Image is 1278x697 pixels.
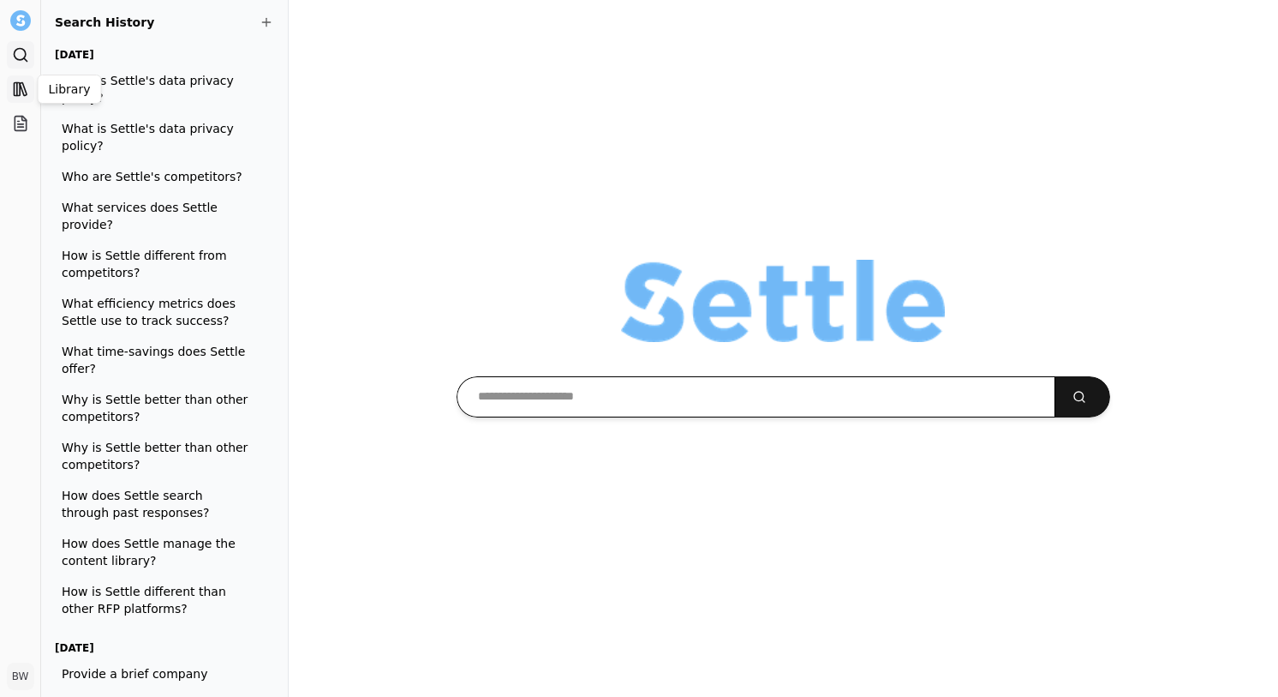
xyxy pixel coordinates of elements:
[10,10,31,31] img: Settle
[7,663,34,690] button: BW
[7,7,34,34] button: Settle
[7,110,34,137] a: Projects
[55,45,260,65] h3: [DATE]
[621,260,945,342] img: Organization logo
[62,295,254,329] span: What efficiency metrics does Settle use to track success?
[55,638,260,658] h3: [DATE]
[62,168,254,185] span: Who are Settle's competitors?
[38,75,102,104] div: Library
[62,391,254,425] span: Why is Settle better than other competitors?
[62,120,254,154] span: What is Settle's data privacy policy?
[62,439,254,473] span: Why is Settle better than other competitors?
[62,535,254,569] span: How does Settle manage the content library?
[62,199,254,233] span: What services does Settle provide?
[62,487,254,521] span: How does Settle search through past responses?
[62,343,254,377] span: What time-savings does Settle offer?
[62,583,254,617] span: How is Settle different than other RFP platforms?
[7,75,34,103] a: Library
[7,41,34,69] a: Search
[62,72,254,106] span: What is Settle's data privacy policy?
[55,14,274,31] h2: Search History
[62,247,254,281] span: How is Settle different from competitors?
